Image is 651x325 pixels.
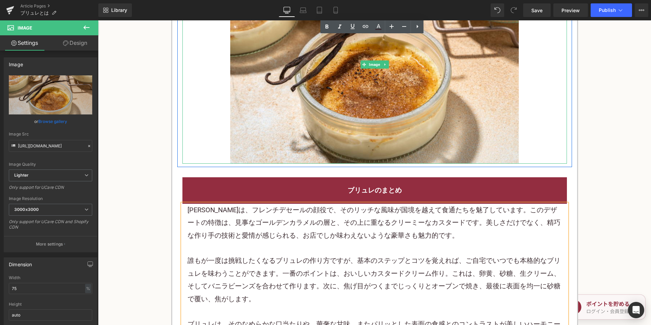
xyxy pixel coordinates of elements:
[98,3,132,17] a: New Library
[38,115,67,127] a: Browse gallery
[591,3,632,17] button: Publish
[9,132,92,137] div: Image Src
[279,3,295,17] a: Desktop
[9,283,92,294] input: auto
[9,58,23,67] div: Image
[9,219,92,234] div: Only support for UCare CDN and Shopify CDN
[90,12,464,50] p: 自宅のデザートとして身近な存在の「プリン」は、卵、砂糖、そして主成分となるのが牛乳です。これらを混ぜ合わせ、蒸して冷蔵してフィニッシュ。滑らかで濃厚な味わいと甘さが「プリン」の魅力であり、 でも...
[20,10,49,16] span: ブリュレとは
[9,309,92,321] input: auto
[36,241,63,247] p: More settings
[9,258,32,267] div: Dimension
[354,27,381,35] a: 洋菓子店
[111,7,127,13] span: Library
[628,302,644,318] div: Open Intercom Messenger
[4,236,97,252] button: More settings
[531,7,542,14] span: Save
[51,35,100,51] a: Design
[311,3,328,17] a: Tablet
[85,284,91,293] div: %
[507,3,520,17] button: Redo
[635,3,648,17] button: More
[9,118,92,125] div: or
[295,3,311,17] a: Laptop
[9,275,92,280] div: Width
[491,3,504,17] button: Undo
[14,173,28,178] b: Lighter
[270,239,283,247] span: Image
[561,7,580,14] span: Preview
[283,239,291,247] a: Expand / Collapse
[18,25,32,31] span: Image
[328,3,344,17] a: Mobile
[90,57,464,95] p: 一方、「ブリュレ」は、フランス発祥のデザートで、材料は主に卵黄と生クリーム。そしてその名前が示す通り、「焦げたクリーム」の意味を持ち、サーブするときに表面を焦がし、硬いキャラメル層を作り出します...
[20,3,98,9] a: Article Pages
[90,102,464,140] p: 「プリン」と「ブリュレ」、それぞれが秘めている独自の優しさと甘さが、愛される秘訣といえるでしょう。しかし、主成分の違い、カラメルの作り方、さらに食べ方まで、これらは確かに大いに異なる二つのデザー...
[9,185,92,195] div: Only support for UCare CDN
[553,3,588,17] a: Preview
[9,302,92,307] div: Height
[9,196,92,201] div: Image Resolution
[14,207,39,212] b: 3000x3000
[9,162,92,167] div: Image Quality
[599,7,616,13] span: Publish
[9,140,92,152] input: Link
